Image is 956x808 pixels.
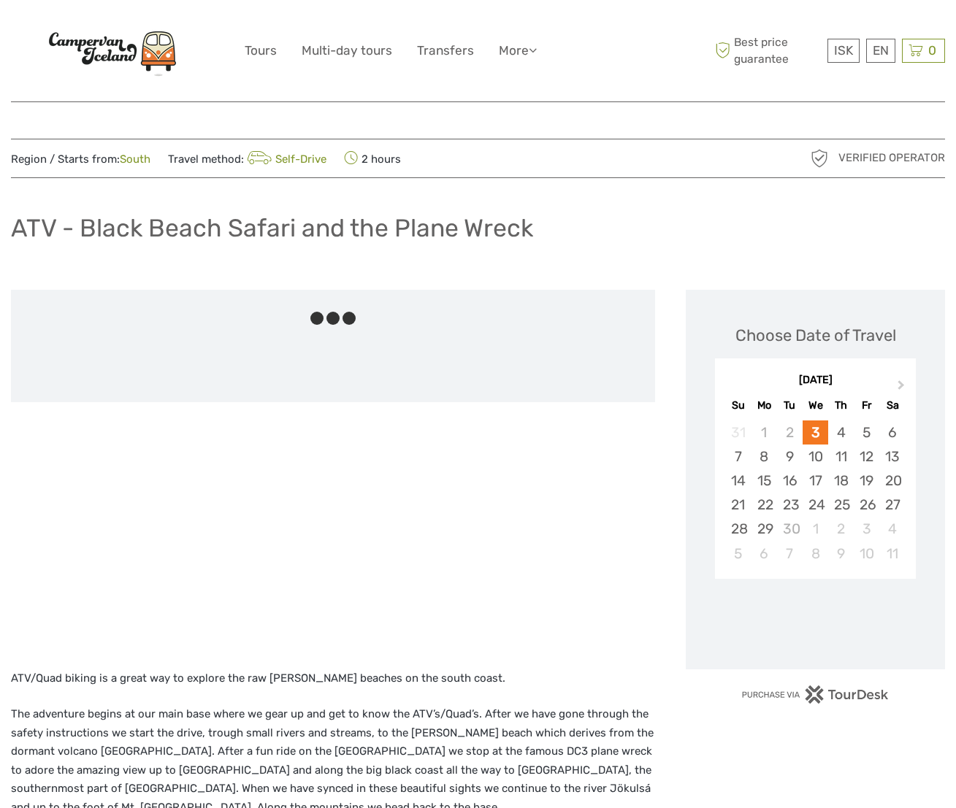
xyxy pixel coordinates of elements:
div: Choose Thursday, September 11th, 2025 [828,445,854,469]
a: South [120,153,150,166]
div: Choose Saturday, October 4th, 2025 [879,517,905,541]
button: Next Month [891,377,914,400]
div: Choose Wednesday, October 8th, 2025 [803,542,828,566]
div: Choose Friday, October 10th, 2025 [854,542,879,566]
div: Choose Sunday, September 14th, 2025 [725,469,751,493]
div: Choose Thursday, September 4th, 2025 [828,420,854,445]
div: Choose Monday, September 8th, 2025 [752,445,777,469]
div: Choose Sunday, September 28th, 2025 [725,517,751,541]
div: Loading... [811,617,820,626]
div: Choose Monday, October 6th, 2025 [752,542,777,566]
div: [DATE] [715,373,916,388]
div: Su [725,396,751,415]
div: Choose Friday, September 19th, 2025 [854,469,879,493]
div: Choose Saturday, September 27th, 2025 [879,493,905,517]
div: Th [828,396,854,415]
div: Choose Wednesday, September 24th, 2025 [803,493,828,517]
div: month 2025-09 [719,420,911,566]
span: Travel method: [168,148,326,169]
div: Choose Tuesday, September 9th, 2025 [777,445,803,469]
div: Choose Saturday, September 6th, 2025 [879,420,905,445]
div: Sa [879,396,905,415]
span: ISK [834,43,853,58]
div: Choose Wednesday, September 17th, 2025 [803,469,828,493]
h1: ATV - Black Beach Safari and the Plane Wreck [11,213,533,243]
div: Choose Saturday, September 20th, 2025 [879,469,905,493]
a: Transfers [417,40,474,61]
div: Choose Thursday, September 25th, 2025 [828,493,854,517]
div: Choose Date of Travel [735,324,896,347]
img: Scandinavian Travel [32,20,193,82]
div: Choose Saturday, September 13th, 2025 [879,445,905,469]
div: Choose Tuesday, October 7th, 2025 [777,542,803,566]
div: Choose Wednesday, September 10th, 2025 [803,445,828,469]
a: Tours [245,40,277,61]
span: 0 [926,43,938,58]
div: Choose Friday, September 26th, 2025 [854,493,879,517]
a: Multi-day tours [302,40,392,61]
a: More [499,40,537,61]
span: Verified Operator [838,150,945,166]
div: We [803,396,828,415]
div: Choose Wednesday, September 3rd, 2025 [803,420,828,445]
div: Choose Tuesday, September 16th, 2025 [777,469,803,493]
p: ATV/Quad biking is a great way to explore the raw [PERSON_NAME] beaches on the south coast. [11,669,655,688]
div: Choose Wednesday, October 1st, 2025 [803,517,828,541]
div: Tu [777,396,803,415]
div: Mo [752,396,777,415]
div: Choose Friday, September 5th, 2025 [854,420,879,445]
img: PurchaseViaTourDesk.png [741,685,890,704]
div: Choose Saturday, October 11th, 2025 [879,542,905,566]
a: Self-Drive [244,153,326,166]
span: Best price guarantee [711,34,824,66]
div: Fr [854,396,879,415]
span: 2 hours [344,148,401,169]
div: Choose Monday, September 15th, 2025 [752,469,777,493]
img: verified_operator_grey_128.png [808,147,831,170]
div: Choose Friday, October 3rd, 2025 [854,517,879,541]
div: Not available Sunday, August 31st, 2025 [725,420,751,445]
div: Choose Tuesday, September 23rd, 2025 [777,493,803,517]
div: Choose Monday, September 29th, 2025 [752,517,777,541]
div: Choose Sunday, October 5th, 2025 [725,542,751,566]
div: EN [866,39,895,63]
div: Not available Tuesday, September 30th, 2025 [777,517,803,541]
div: Choose Friday, September 12th, 2025 [854,445,879,469]
div: Choose Sunday, September 21st, 2025 [725,493,751,517]
div: Not available Tuesday, September 2nd, 2025 [777,420,803,445]
div: Not available Monday, September 1st, 2025 [752,420,777,445]
div: Choose Thursday, September 18th, 2025 [828,469,854,493]
div: Choose Monday, September 22nd, 2025 [752,493,777,517]
span: Region / Starts from: [11,152,150,167]
div: Choose Thursday, October 9th, 2025 [828,542,854,566]
div: Choose Thursday, October 2nd, 2025 [828,517,854,541]
div: Choose Sunday, September 7th, 2025 [725,445,751,469]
